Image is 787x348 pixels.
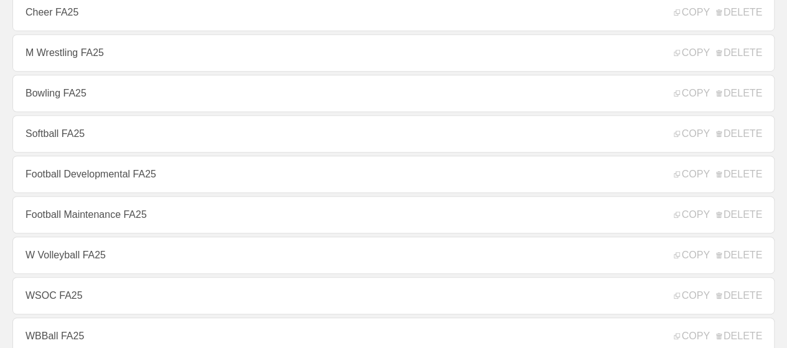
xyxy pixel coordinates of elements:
[12,277,775,314] a: WSOC FA25
[12,196,775,233] a: Football Maintenance FA25
[716,290,762,301] span: DELETE
[716,169,762,180] span: DELETE
[674,169,709,180] span: COPY
[12,75,775,112] a: Bowling FA25
[674,88,709,99] span: COPY
[674,331,709,342] span: COPY
[674,7,709,18] span: COPY
[716,209,762,220] span: DELETE
[716,331,762,342] span: DELETE
[12,156,775,193] a: Football Developmental FA25
[725,288,787,348] iframe: Chat Widget
[716,128,762,139] span: DELETE
[674,128,709,139] span: COPY
[674,250,709,261] span: COPY
[716,250,762,261] span: DELETE
[716,7,762,18] span: DELETE
[716,47,762,59] span: DELETE
[674,47,709,59] span: COPY
[12,115,775,153] a: Softball FA25
[674,209,709,220] span: COPY
[12,237,775,274] a: W Volleyball FA25
[716,88,762,99] span: DELETE
[12,34,775,72] a: M Wrestling FA25
[674,290,709,301] span: COPY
